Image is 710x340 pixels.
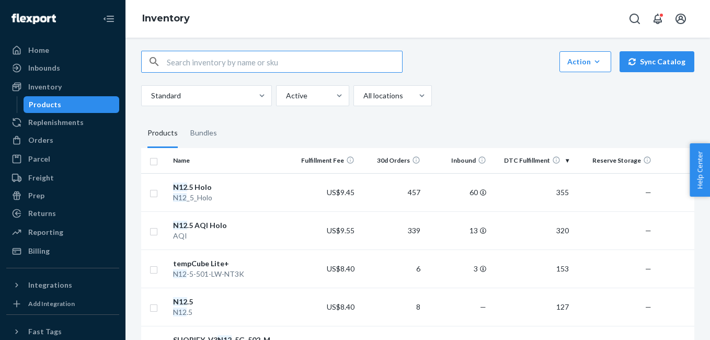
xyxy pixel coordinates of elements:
a: Reporting [6,224,119,241]
span: US$8.40 [327,302,354,311]
div: Replenishments [28,117,84,128]
div: Action [567,56,603,67]
div: Add Integration [28,299,75,308]
a: Home [6,42,119,59]
input: Active [285,90,286,101]
a: Inventory [142,13,190,24]
button: Open Search Box [624,8,645,29]
th: Reserve Storage [573,148,656,173]
em: N12 [173,193,187,202]
span: — [645,226,651,235]
em: N12 [173,221,187,230]
button: Open notifications [647,8,668,29]
a: Parcel [6,151,119,167]
th: Inbound [425,148,490,173]
a: Orders [6,132,119,149]
th: DTC Fulfillment [490,148,573,173]
div: tempCube Lite+ [173,258,289,269]
div: .5 [173,307,289,318]
div: .5 [173,297,289,307]
a: Freight [6,169,119,186]
div: Parcel [28,154,50,164]
button: Close Navigation [98,8,119,29]
td: 127 [490,288,573,326]
span: — [645,188,651,197]
em: N12 [173,269,187,278]
div: Inventory [28,82,62,92]
ol: breadcrumbs [134,4,198,34]
input: All locations [362,90,363,101]
button: Action [559,51,611,72]
td: 13 [425,211,490,250]
div: .5 Holo [173,182,289,192]
div: Integrations [28,280,72,290]
th: Name [169,148,293,173]
a: Replenishments [6,114,119,131]
span: — [645,302,651,311]
span: — [480,302,486,311]
span: — [645,264,651,273]
td: 8 [359,288,425,326]
a: Add Integration [6,298,119,310]
a: Products [24,96,120,113]
div: AQI [173,231,289,241]
a: Prep [6,187,119,204]
div: Returns [28,208,56,219]
td: 6 [359,250,425,288]
td: 60 [425,173,490,211]
span: US$9.55 [327,226,354,235]
a: Inbounds [6,60,119,76]
img: Flexport logo [12,14,56,24]
a: Billing [6,243,119,259]
input: Search inventory by name or sku [167,51,402,72]
span: US$9.45 [327,188,354,197]
div: Orders [28,135,53,145]
div: -5-501-LW-NT3K [173,269,289,279]
div: Home [28,45,49,55]
button: Open account menu [670,8,691,29]
td: 355 [490,173,573,211]
em: N12 [173,183,187,191]
td: 3 [425,250,490,288]
a: Inventory [6,78,119,95]
div: .5 AQI Holo [173,220,289,231]
em: N12 [173,308,187,316]
th: Fulfillment Fee [292,148,358,173]
div: Reporting [28,227,63,237]
span: US$8.40 [327,264,354,273]
div: Fast Tags [28,326,62,337]
div: Bundles [190,119,217,148]
div: Inbounds [28,63,60,73]
div: _5_Holo [173,192,289,203]
a: Returns [6,205,119,222]
div: Products [29,99,61,110]
td: 153 [490,250,573,288]
div: Products [147,119,178,148]
button: Integrations [6,277,119,293]
button: Sync Catalog [620,51,694,72]
input: Standard [150,90,151,101]
em: N12 [173,297,187,306]
td: 339 [359,211,425,250]
button: Help Center [690,143,710,197]
td: 320 [490,211,573,250]
div: Prep [28,190,44,201]
button: Fast Tags [6,323,119,340]
div: Freight [28,173,54,183]
div: Billing [28,246,50,256]
td: 457 [359,173,425,211]
th: 30d Orders [359,148,425,173]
